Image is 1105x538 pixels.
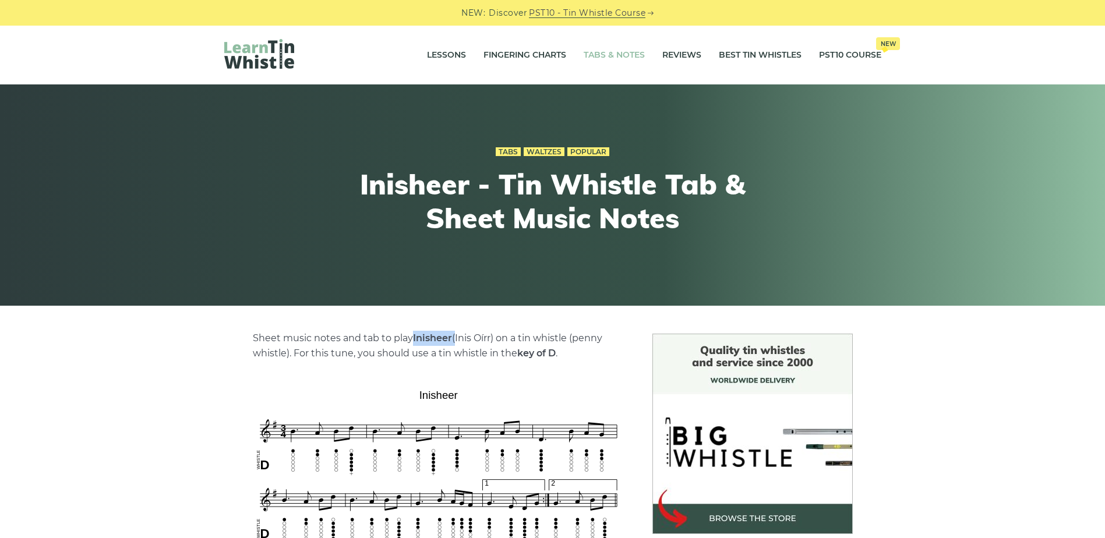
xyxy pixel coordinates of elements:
a: Fingering Charts [483,41,566,70]
strong: key of D [517,348,556,359]
a: Popular [567,147,609,157]
span: New [876,37,900,50]
a: Tabs [496,147,521,157]
a: Tabs & Notes [584,41,645,70]
a: Waltzes [524,147,564,157]
strong: Inisheer [413,332,452,344]
p: Sheet music notes and tab to play (Inis Oírr) on a tin whistle (penny whistle). For this tune, yo... [253,331,624,361]
a: PST10 CourseNew [819,41,881,70]
a: Reviews [662,41,701,70]
img: BigWhistle Tin Whistle Store [652,334,853,534]
a: Lessons [427,41,466,70]
img: LearnTinWhistle.com [224,39,294,69]
h1: Inisheer - Tin Whistle Tab & Sheet Music Notes [338,168,767,235]
a: Best Tin Whistles [719,41,802,70]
